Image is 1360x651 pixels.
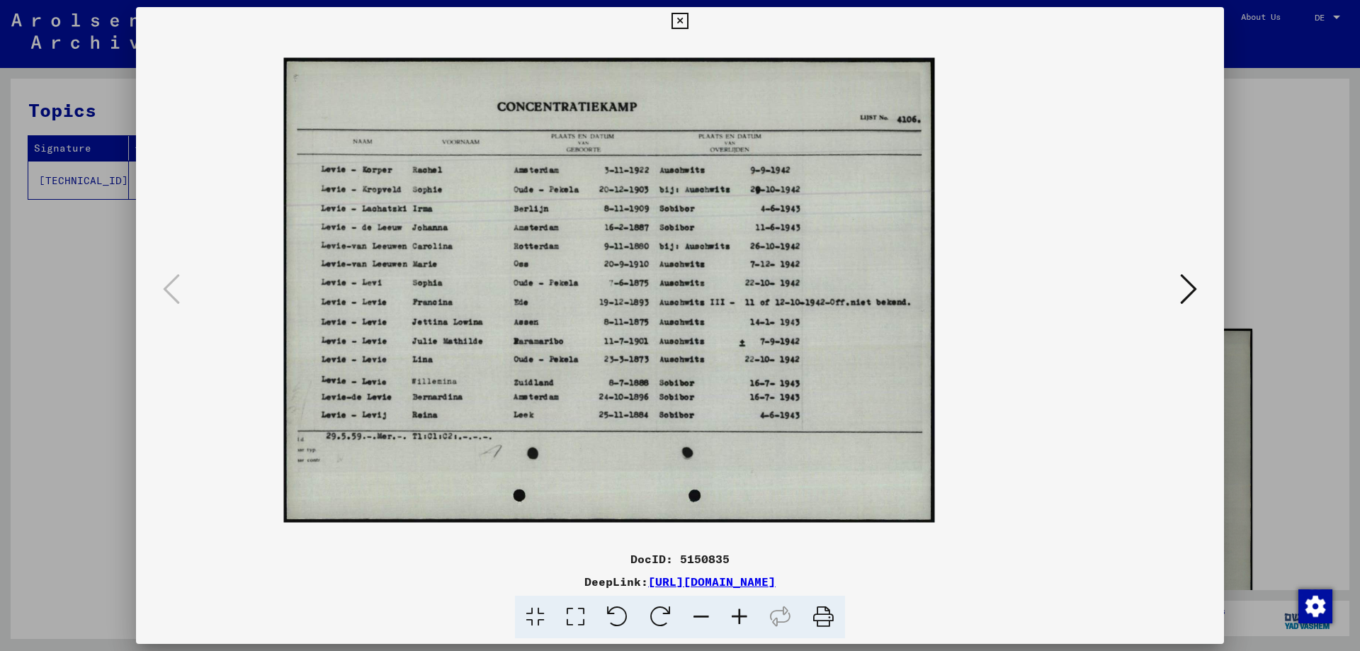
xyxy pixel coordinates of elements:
font: DeepLink: [584,574,648,589]
img: 001.jpg [284,57,935,522]
font: DocID: 5150835 [630,552,730,566]
a: [URL][DOMAIN_NAME] [648,574,776,589]
img: Change consent [1298,589,1332,623]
